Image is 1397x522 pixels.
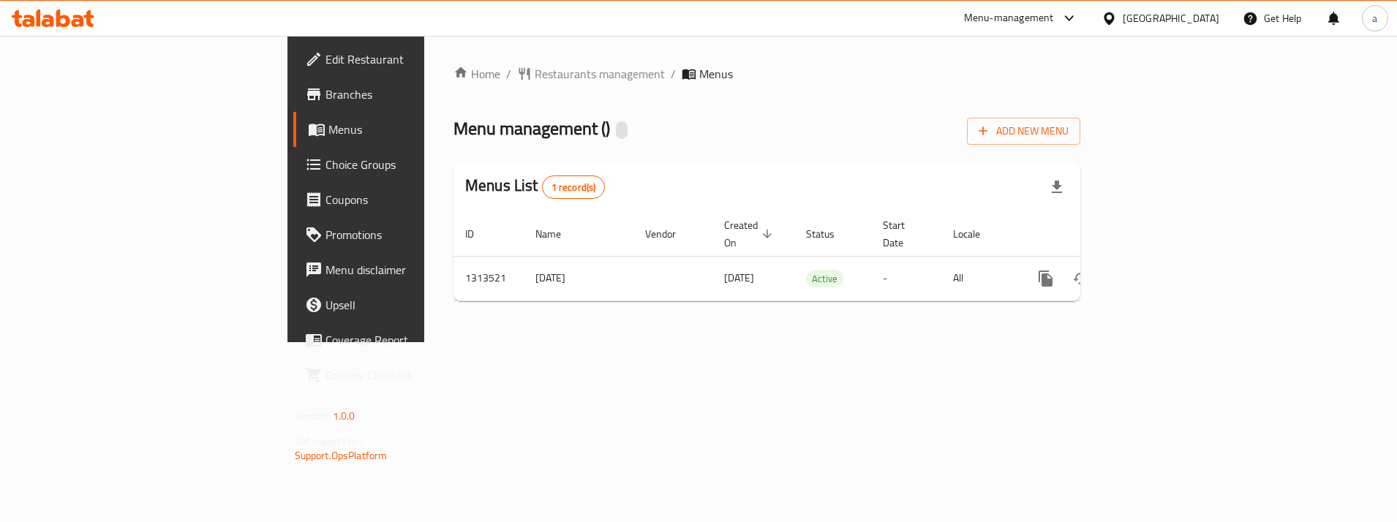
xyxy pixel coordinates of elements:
nav: breadcrumb [453,65,1080,83]
a: Choice Groups [293,147,521,182]
span: ID [465,225,493,243]
span: Branches [325,86,509,103]
span: Status [806,225,854,243]
span: Promotions [325,226,509,243]
a: Menu disclaimer [293,252,521,287]
th: Actions [1017,212,1181,257]
button: Add New Menu [967,118,1080,145]
button: Change Status [1063,261,1099,296]
td: [DATE] [524,256,633,300]
span: Coupons [325,191,509,208]
a: Coupons [293,182,521,217]
span: Get support on: [295,431,362,450]
span: Menus [328,121,509,138]
span: Menus [699,65,733,83]
a: Support.OpsPlatform [295,446,388,465]
div: Total records count [542,175,606,199]
div: Active [806,270,843,287]
a: Menus [293,112,521,147]
div: Menu-management [964,10,1054,27]
a: Edit Restaurant [293,42,521,77]
table: enhanced table [453,212,1181,301]
span: Locale [953,225,999,243]
span: Grocery Checklist [325,366,509,384]
td: - [871,256,941,300]
a: Coverage Report [293,322,521,358]
span: [DATE] [724,268,754,287]
span: Menu management ( ) [453,112,610,145]
span: Restaurants management [535,65,665,83]
span: Created On [724,216,777,251]
span: 1.0.0 [333,406,355,425]
h2: Menus List [465,175,605,199]
div: [GEOGRAPHIC_DATA] [1123,10,1219,26]
td: All [941,256,1017,300]
li: / [671,65,676,83]
span: Version: [295,406,331,425]
span: a [1372,10,1377,26]
span: Active [806,271,843,287]
span: Coverage Report [325,331,509,349]
span: Edit Restaurant [325,50,509,68]
span: Menu disclaimer [325,261,509,279]
span: Name [535,225,580,243]
span: Add New Menu [979,122,1069,140]
span: 1 record(s) [543,181,605,194]
a: Restaurants management [517,65,665,83]
span: Choice Groups [325,156,509,173]
button: more [1028,261,1063,296]
span: Upsell [325,296,509,314]
a: Promotions [293,217,521,252]
a: Grocery Checklist [293,358,521,393]
a: Branches [293,77,521,112]
div: Export file [1039,170,1074,205]
span: Start Date [883,216,924,251]
span: Vendor [645,225,695,243]
a: Upsell [293,287,521,322]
